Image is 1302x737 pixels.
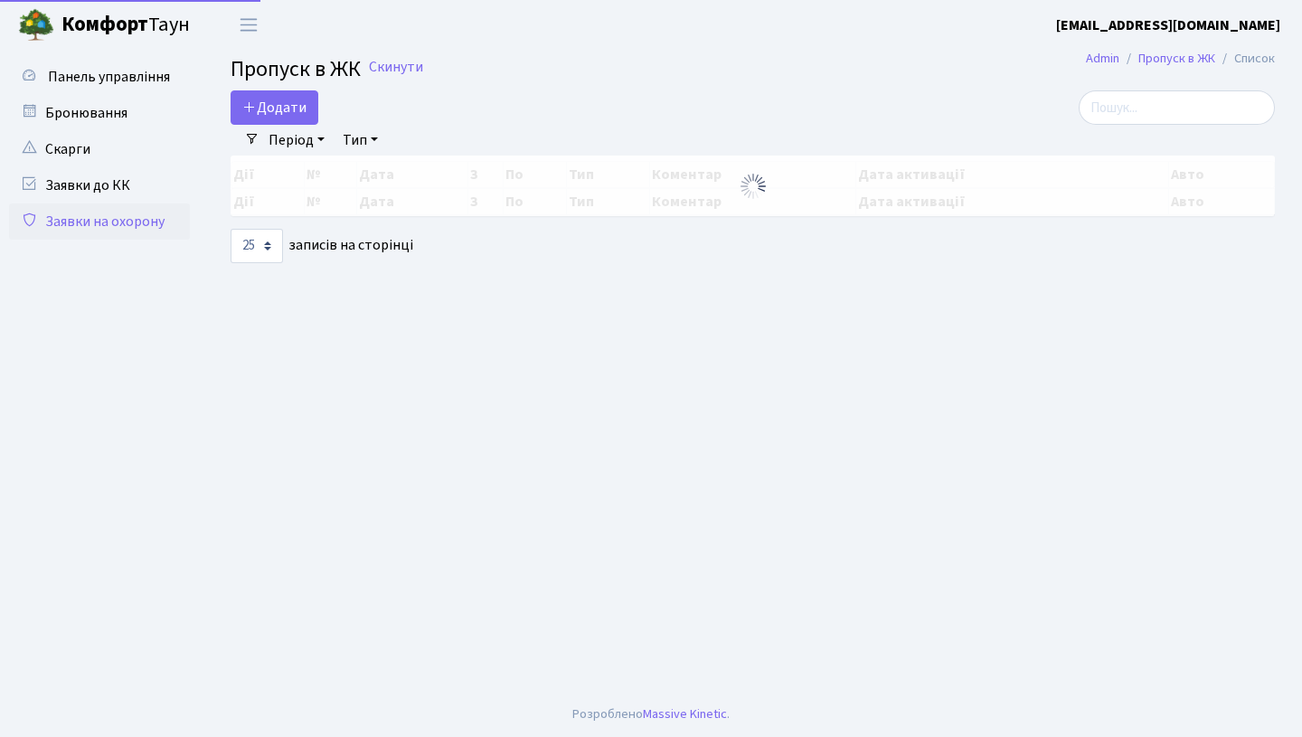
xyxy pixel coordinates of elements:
[1138,49,1215,68] a: Пропуск в ЖК
[261,125,332,156] a: Період
[226,10,271,40] button: Переключити навігацію
[369,59,423,76] a: Скинути
[1059,40,1302,78] nav: breadcrumb
[242,98,307,118] span: Додати
[1215,49,1275,69] li: Список
[335,125,385,156] a: Тип
[643,704,727,723] a: Massive Kinetic
[9,95,190,131] a: Бронювання
[1056,15,1280,35] b: [EMAIL_ADDRESS][DOMAIN_NAME]
[61,10,190,41] span: Таун
[231,53,361,85] span: Пропуск в ЖК
[18,7,54,43] img: logo.png
[1079,90,1275,125] input: Пошук...
[231,229,283,263] select: записів на сторінці
[9,167,190,203] a: Заявки до КК
[231,229,413,263] label: записів на сторінці
[572,704,730,724] div: Розроблено .
[48,67,170,87] span: Панель управління
[739,172,768,201] img: Обробка...
[61,10,148,39] b: Комфорт
[9,203,190,240] a: Заявки на охорону
[9,59,190,95] a: Панель управління
[1056,14,1280,36] a: [EMAIL_ADDRESS][DOMAIN_NAME]
[9,131,190,167] a: Скарги
[1086,49,1119,68] a: Admin
[231,90,318,125] a: Додати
